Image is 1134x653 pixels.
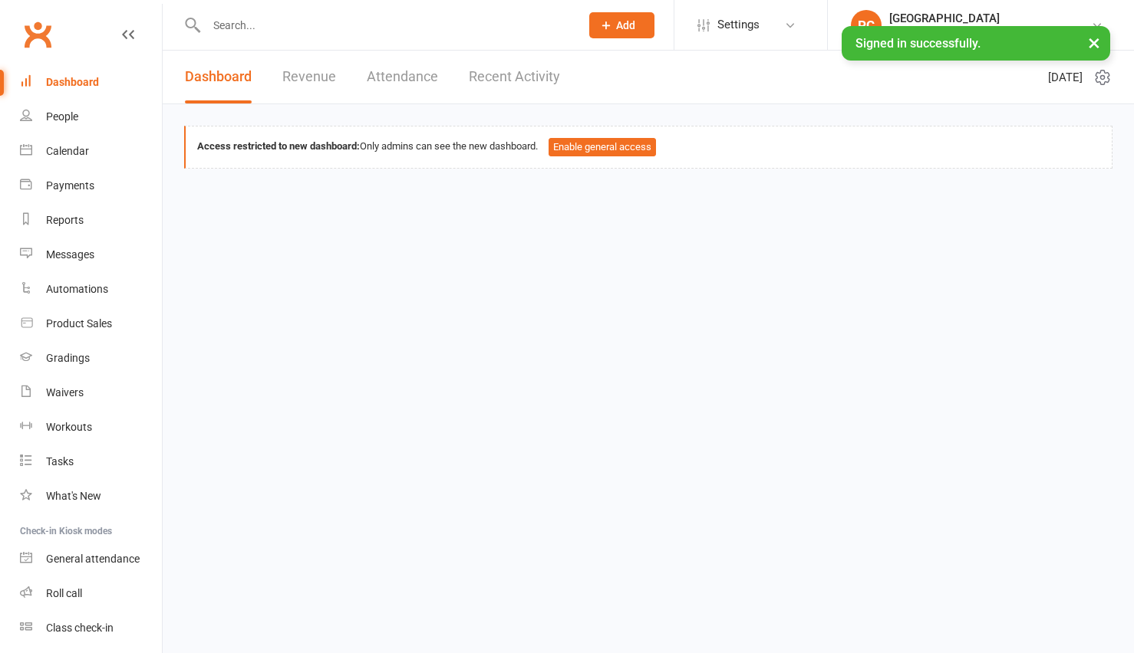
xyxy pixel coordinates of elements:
div: Dashboard [46,76,99,88]
div: Pollets Martial Arts - [GEOGRAPHIC_DATA] [889,25,1091,39]
a: Roll call [20,576,162,611]
a: Reports [20,203,162,238]
input: Search... [202,15,569,36]
div: Reports [46,214,84,226]
a: Gradings [20,341,162,376]
a: Class kiosk mode [20,611,162,645]
span: Settings [717,8,760,42]
a: Clubworx [18,15,57,54]
div: People [46,110,78,123]
a: Dashboard [185,51,252,103]
div: Only admins can see the new dashboard. [197,138,1100,156]
div: Class check-in [46,622,114,634]
button: Enable general access [549,138,656,156]
div: Automations [46,283,108,295]
a: Waivers [20,376,162,410]
div: Messages [46,248,94,261]
div: General attendance [46,553,140,565]
span: [DATE] [1048,68,1083,87]
a: Attendance [367,51,438,103]
div: Calendar [46,145,89,157]
div: Roll call [46,587,82,599]
a: Dashboard [20,65,162,100]
div: Gradings [46,352,90,364]
div: Workouts [46,421,92,433]
a: General attendance kiosk mode [20,542,162,576]
a: Automations [20,272,162,307]
a: Workouts [20,410,162,445]
a: Recent Activity [469,51,560,103]
div: Payments [46,179,94,192]
a: Revenue [282,51,336,103]
a: What's New [20,479,162,514]
a: People [20,100,162,134]
div: Tasks [46,455,74,468]
a: Product Sales [20,307,162,341]
button: × [1080,26,1108,59]
div: Waivers [46,386,84,399]
div: What's New [46,490,101,502]
strong: Access restricted to new dashboard: [197,140,360,152]
div: Product Sales [46,317,112,330]
a: Tasks [20,445,162,479]
button: Add [589,12,654,38]
div: [GEOGRAPHIC_DATA] [889,11,1091,25]
a: Payments [20,169,162,203]
span: Add [616,19,635,31]
div: PC [851,10,882,41]
span: Signed in successfully. [855,36,981,51]
a: Messages [20,238,162,272]
a: Calendar [20,134,162,169]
